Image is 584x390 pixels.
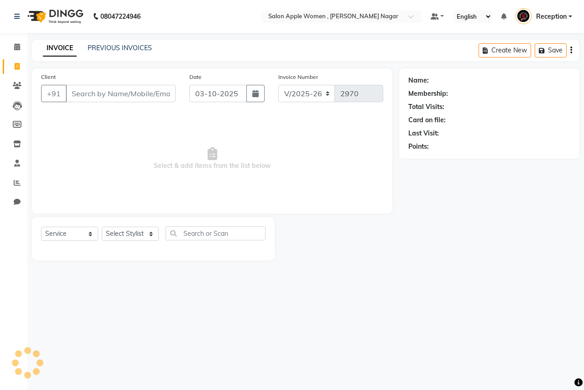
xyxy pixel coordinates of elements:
button: Save [535,43,567,57]
div: Name: [408,76,429,85]
span: Reception [536,12,567,21]
label: Client [41,73,56,81]
button: +91 [41,85,67,102]
span: Select & add items from the list below [41,113,383,204]
div: Card on file: [408,115,446,125]
b: 08047224946 [100,4,141,29]
img: Reception [516,8,532,24]
div: Total Visits: [408,102,444,112]
div: Points: [408,142,429,151]
label: Date [189,73,202,81]
a: PREVIOUS INVOICES [88,44,152,52]
input: Search or Scan [166,226,266,240]
input: Search by Name/Mobile/Email/Code [66,85,176,102]
div: Membership: [408,89,448,99]
img: logo [23,4,86,29]
label: Invoice Number [278,73,318,81]
a: INVOICE [43,40,77,57]
button: Create New [479,43,531,57]
div: Last Visit: [408,129,439,138]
